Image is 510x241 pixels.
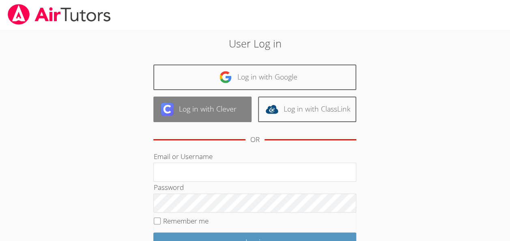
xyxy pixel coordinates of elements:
[258,97,356,122] a: Log in with ClassLink
[153,97,252,122] a: Log in with Clever
[153,65,356,90] a: Log in with Google
[219,71,232,84] img: google-logo-50288ca7cdecda66e5e0955fdab243c47b7ad437acaf1139b6f446037453330a.svg
[7,4,112,25] img: airtutors_banner-c4298cdbf04f3fff15de1276eac7730deb9818008684d7c2e4769d2f7ddbe033.png
[265,103,278,116] img: classlink-logo-d6bb404cc1216ec64c9a2012d9dc4662098be43eaf13dc465df04b49fa7ab582.svg
[161,103,174,116] img: clever-logo-6eab21bc6e7a338710f1a6ff85c0baf02591cd810cc4098c63d3a4b26e2feb20.svg
[250,134,260,146] div: OR
[153,152,212,161] label: Email or Username
[117,36,393,51] h2: User Log in
[153,183,183,192] label: Password
[163,216,209,226] label: Remember me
